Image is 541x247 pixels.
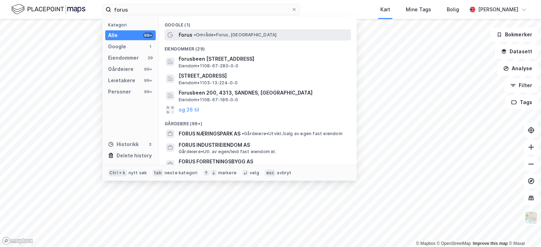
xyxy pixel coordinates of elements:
img: Z [524,211,538,224]
div: Eiendommer (29) [159,41,357,53]
button: Filter [504,78,538,92]
div: avbryt [277,170,291,176]
div: Gårdeiere [108,65,133,73]
div: Kart [380,5,390,14]
div: Google (1) [159,17,357,29]
span: Gårdeiere • Utvikl./salg av egen fast eiendom [242,131,343,137]
span: Område • Forus, [GEOGRAPHIC_DATA] [194,32,277,38]
div: Historikk [108,140,139,149]
span: Eiendom • 1103-13-224-0-0 [179,80,238,86]
input: Søk på adresse, matrikkel, gårdeiere, leietakere eller personer [111,4,291,15]
div: 3 [147,141,153,147]
a: OpenStreetMap [437,241,471,246]
span: [STREET_ADDRESS] [179,72,348,80]
span: Forus [179,31,192,39]
img: logo.f888ab2527a4732fd821a326f86c7f29.svg [11,3,85,16]
div: markere [218,170,237,176]
div: 99+ [143,89,153,95]
div: Kategori [108,22,156,28]
div: [PERSON_NAME] [478,5,518,14]
div: esc [265,169,276,176]
iframe: Chat Widget [506,213,541,247]
div: neste kategori [165,170,198,176]
span: Gårdeiere • Utl. av egen/leid fast eiendom el. [179,149,276,155]
span: Eiendom • 1108-67-280-0-0 [179,63,239,69]
div: Personer [108,88,131,96]
div: 99+ [143,66,153,72]
div: Bolig [447,5,459,14]
button: Bokmerker [491,28,538,42]
button: Tags [505,95,538,109]
button: Datasett [495,44,538,59]
a: Mapbox [416,241,435,246]
span: FORUS FORRETNINGSBYGG AS [179,157,348,166]
div: Ctrl + k [108,169,127,176]
div: 99+ [143,32,153,38]
span: • [194,32,196,37]
span: FORUS NÆRINGSPARK AS [179,129,240,138]
div: Google [108,42,126,51]
div: Leietakere [108,76,135,85]
span: Forusbeen 200, 4313, SANDNES, [GEOGRAPHIC_DATA] [179,89,348,97]
div: 29 [147,55,153,61]
div: Alle [108,31,118,40]
div: velg [250,170,259,176]
div: Eiendommer [108,54,139,62]
span: Eiendom • 1108-67-186-0-0 [179,97,238,103]
span: Forusbeen [STREET_ADDRESS] [179,55,348,63]
div: Gårdeiere (99+) [159,115,357,128]
button: Analyse [497,61,538,76]
div: tab [153,169,163,176]
a: Mapbox homepage [2,237,33,245]
div: Mine Tags [406,5,431,14]
div: 99+ [143,78,153,83]
div: nytt søk [129,170,147,176]
a: Improve this map [473,241,508,246]
span: • [242,131,244,136]
button: og 26 til [179,106,199,114]
div: 1 [147,44,153,49]
span: FORUS INDUSTRIEIENDOM AS [179,141,348,149]
div: Delete history [117,151,152,160]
